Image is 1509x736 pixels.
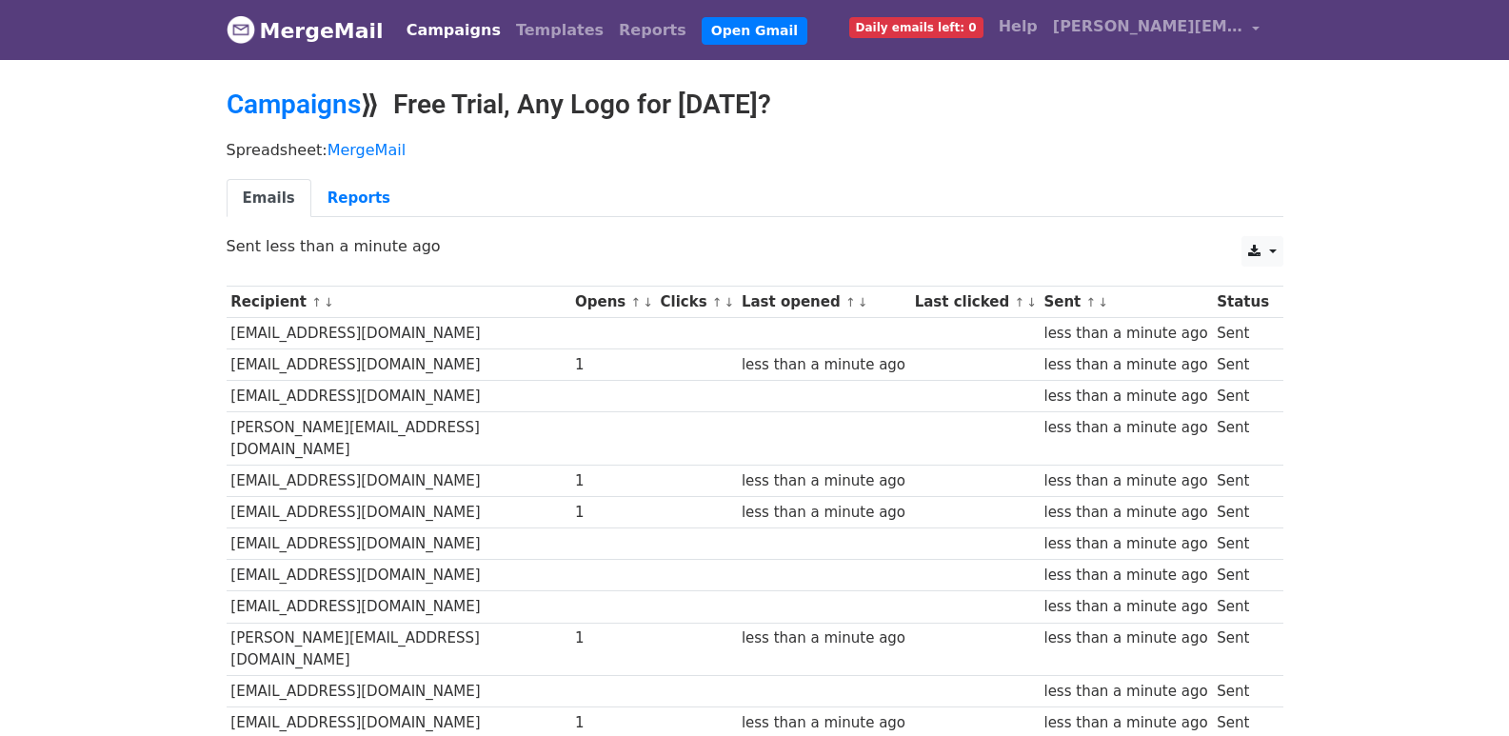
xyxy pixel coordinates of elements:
[1212,528,1273,560] td: Sent
[1212,349,1273,381] td: Sent
[575,354,651,376] div: 1
[1212,497,1273,528] td: Sent
[227,497,571,528] td: [EMAIL_ADDRESS][DOMAIN_NAME]
[858,295,868,309] a: ↓
[1040,287,1213,318] th: Sent
[227,676,571,707] td: [EMAIL_ADDRESS][DOMAIN_NAME]
[742,470,905,492] div: less than a minute ago
[1086,295,1097,309] a: ↑
[570,287,656,318] th: Opens
[1043,596,1207,618] div: less than a minute ago
[1212,560,1273,591] td: Sent
[1043,565,1207,587] div: less than a minute ago
[399,11,508,50] a: Campaigns
[1212,591,1273,623] td: Sent
[227,623,571,676] td: [PERSON_NAME][EMAIL_ADDRESS][DOMAIN_NAME]
[1043,386,1207,408] div: less than a minute ago
[1212,676,1273,707] td: Sent
[712,295,723,309] a: ↑
[910,287,1040,318] th: Last clicked
[227,89,1283,121] h2: ⟫ Free Trial, Any Logo for [DATE]?
[1043,354,1207,376] div: less than a minute ago
[1212,287,1273,318] th: Status
[227,140,1283,160] p: Spreadsheet:
[311,295,322,309] a: ↑
[1043,470,1207,492] div: less than a minute ago
[227,89,361,120] a: Campaigns
[1043,417,1207,439] div: less than a minute ago
[227,318,571,349] td: [EMAIL_ADDRESS][DOMAIN_NAME]
[1043,502,1207,524] div: less than a minute ago
[842,8,991,46] a: Daily emails left: 0
[611,11,694,50] a: Reports
[742,712,905,734] div: less than a minute ago
[1043,323,1207,345] div: less than a minute ago
[227,412,571,466] td: [PERSON_NAME][EMAIL_ADDRESS][DOMAIN_NAME]
[845,295,856,309] a: ↑
[575,627,651,649] div: 1
[227,236,1283,256] p: Sent less than a minute ago
[702,17,807,45] a: Open Gmail
[227,349,571,381] td: [EMAIL_ADDRESS][DOMAIN_NAME]
[227,560,571,591] td: [EMAIL_ADDRESS][DOMAIN_NAME]
[227,591,571,623] td: [EMAIL_ADDRESS][DOMAIN_NAME]
[742,354,905,376] div: less than a minute ago
[1043,627,1207,649] div: less than a minute ago
[324,295,334,309] a: ↓
[227,10,384,50] a: MergeMail
[1043,681,1207,703] div: less than a minute ago
[991,8,1045,46] a: Help
[656,287,737,318] th: Clicks
[1212,381,1273,412] td: Sent
[227,381,571,412] td: [EMAIL_ADDRESS][DOMAIN_NAME]
[725,295,735,309] a: ↓
[1045,8,1268,52] a: [PERSON_NAME][EMAIL_ADDRESS][DOMAIN_NAME]
[849,17,983,38] span: Daily emails left: 0
[227,287,571,318] th: Recipient
[1053,15,1243,38] span: [PERSON_NAME][EMAIL_ADDRESS][DOMAIN_NAME]
[742,627,905,649] div: less than a minute ago
[1212,466,1273,497] td: Sent
[227,15,255,44] img: MergeMail logo
[227,466,571,497] td: [EMAIL_ADDRESS][DOMAIN_NAME]
[1043,533,1207,555] div: less than a minute ago
[575,502,651,524] div: 1
[1098,295,1108,309] a: ↓
[1212,412,1273,466] td: Sent
[575,712,651,734] div: 1
[630,295,641,309] a: ↑
[575,470,651,492] div: 1
[227,528,571,560] td: [EMAIL_ADDRESS][DOMAIN_NAME]
[737,287,910,318] th: Last opened
[1212,623,1273,676] td: Sent
[328,141,406,159] a: MergeMail
[1026,295,1037,309] a: ↓
[1043,712,1207,734] div: less than a minute ago
[742,502,905,524] div: less than a minute ago
[508,11,611,50] a: Templates
[311,179,407,218] a: Reports
[1014,295,1024,309] a: ↑
[643,295,653,309] a: ↓
[1212,318,1273,349] td: Sent
[227,179,311,218] a: Emails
